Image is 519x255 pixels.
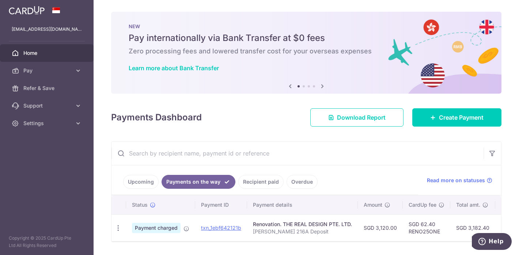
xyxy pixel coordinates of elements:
[456,201,480,209] span: Total amt.
[111,111,202,124] h4: Payments Dashboard
[427,177,492,184] a: Read more on statuses
[129,47,484,56] h6: Zero processing fees and lowered transfer cost for your overseas expenses
[450,214,495,241] td: SGD 3,182.40
[403,214,450,241] td: SGD 62.40 RENO25ONE
[129,32,484,44] h5: Pay internationally via Bank Transfer at $0 fees
[253,221,352,228] div: Renovation. THE REAL DESIGN PTE. LTD.
[132,201,148,209] span: Status
[427,177,485,184] span: Read more on statuses
[23,49,72,57] span: Home
[195,195,247,214] th: Payment ID
[364,201,382,209] span: Amount
[439,113,484,122] span: Create Payment
[9,6,45,15] img: CardUp
[287,175,318,189] a: Overdue
[23,120,72,127] span: Settings
[12,26,82,33] p: [EMAIL_ADDRESS][DOMAIN_NAME]
[409,201,436,209] span: CardUp fee
[412,108,501,127] a: Create Payment
[337,113,386,122] span: Download Report
[472,233,512,251] iframe: Opens a widget where you can find more information
[310,108,404,127] a: Download Report
[111,12,501,94] img: Bank transfer banner
[23,85,72,92] span: Refer & Save
[253,228,352,235] p: [PERSON_NAME] 216A Deposit
[358,214,403,241] td: SGD 3,120.00
[247,195,358,214] th: Payment details
[129,23,484,29] p: NEW
[23,102,72,109] span: Support
[238,175,284,189] a: Recipient paid
[123,175,159,189] a: Upcoming
[201,225,241,231] a: txn_1ebf642121b
[129,64,219,72] a: Learn more about Bank Transfer
[132,223,181,233] span: Payment charged
[23,67,72,74] span: Pay
[111,142,484,165] input: Search by recipient name, payment id or reference
[162,175,235,189] a: Payments on the way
